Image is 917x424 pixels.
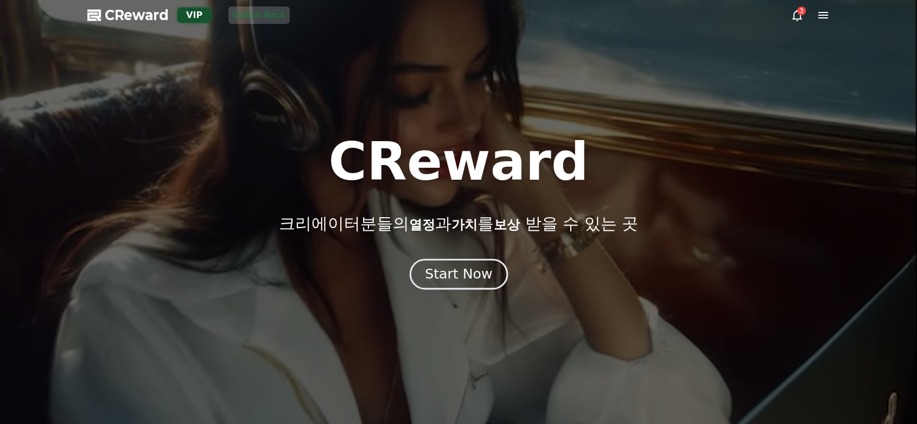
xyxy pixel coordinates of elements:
div: VIP [177,8,211,23]
a: 3 [791,9,804,22]
span: 보상 [494,217,520,232]
a: Start Now [412,270,506,281]
span: 열정 [409,217,435,232]
span: 가치 [451,217,477,232]
button: Start Now [409,258,507,289]
p: 크리에이터분들의 과 를 받을 수 있는 곳 [279,214,638,233]
h1: CReward [328,136,588,188]
div: 3 [797,7,806,15]
div: Start Now [425,265,492,283]
span: CReward [105,7,169,24]
a: CReward [87,7,169,24]
button: Switch Back [228,7,290,24]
